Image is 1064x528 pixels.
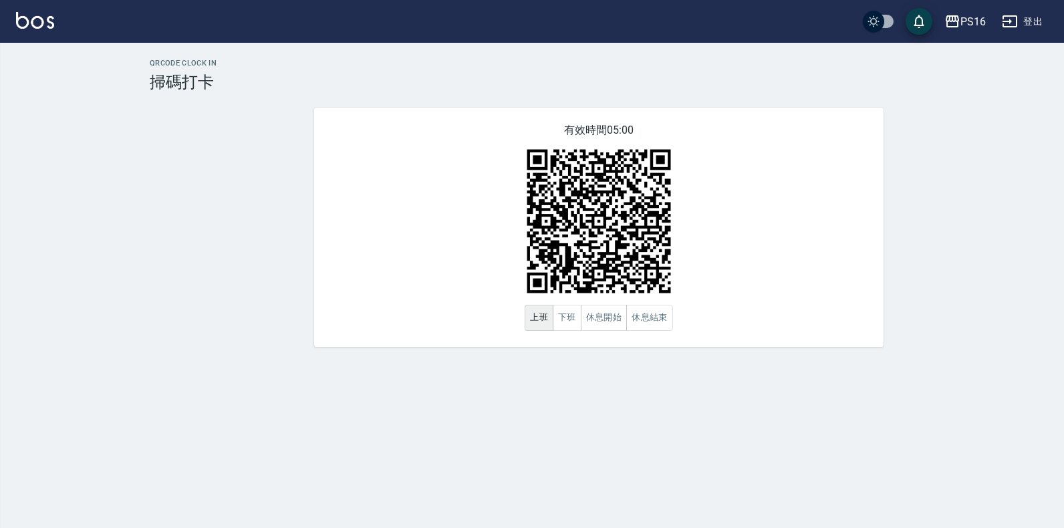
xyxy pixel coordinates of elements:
button: 登出 [996,9,1048,34]
div: PS16 [960,13,986,30]
button: 上班 [525,305,553,331]
button: 休息開始 [581,305,628,331]
div: 有效時間 05:00 [314,108,884,347]
button: PS16 [939,8,991,35]
h3: 掃碼打卡 [150,73,1048,92]
button: 下班 [553,305,581,331]
button: 休息結束 [626,305,673,331]
img: Logo [16,12,54,29]
button: save [906,8,932,35]
h2: QRcode Clock In [150,59,1048,68]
